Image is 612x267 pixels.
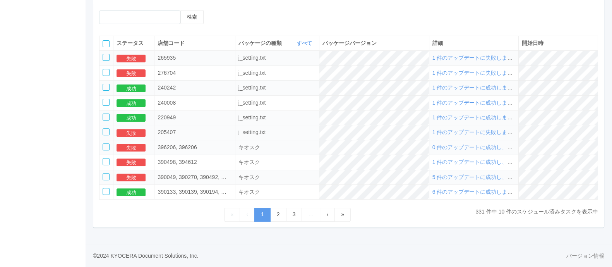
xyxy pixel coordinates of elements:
[432,70,518,76] span: 1 件のアップデートに失敗しました
[432,158,515,166] div: 1 件のアップデートに成功し、1 件に失敗しました
[158,173,227,181] div: 390049,390270,390492,391076,391125,391501
[475,208,598,216] p: 331 件中 10 件のスケジュール済みタスクを表示中
[432,159,555,165] span: 1 件のアップデートに成功し、1 件に失敗しました
[432,174,555,180] span: 5 件のアップデートに成功し、1 件に失敗しました
[117,188,146,196] button: 成功
[238,188,316,196] div: ksdpackage.tablefilter.kiosk
[158,69,227,77] div: 276704
[117,114,151,122] div: 成功
[432,84,515,92] div: 1 件のアップデートに成功しました
[117,129,146,137] button: 失敗
[254,208,271,221] a: 1
[432,128,515,136] div: 1 件のアップデートに失敗しました
[238,69,316,77] div: ksdpackage.tablefilter.jsetting
[158,143,227,152] div: 396206,396206
[117,114,146,122] button: 成功
[158,99,227,107] div: 240008
[117,99,146,107] button: 成功
[117,54,151,62] div: 失敗
[238,143,316,152] div: ksdpackage.tablefilter.kiosk
[341,211,344,217] span: Last
[432,189,518,195] span: 6 件のアップデートに成功しました
[93,253,199,259] span: © 2024 KYOCERA Document Solutions, Inc.
[432,69,515,77] div: 1 件のアップデートに失敗しました
[158,84,227,92] div: 240242
[432,55,518,61] span: 1 件のアップデートに失敗しました
[238,128,316,136] div: ksdpackage.tablefilter.jsetting
[117,158,151,166] div: 失敗
[432,54,515,62] div: 1 件のアップデートに失敗しました
[238,84,316,92] div: ksdpackage.tablefilter.jsetting
[297,40,314,46] a: すべて
[117,84,151,92] div: 成功
[432,39,515,47] div: 詳細
[158,128,227,136] div: 205407
[117,173,151,181] div: 失敗
[158,39,231,47] div: 店舗コード
[158,158,227,166] div: 390498,394612
[117,144,146,152] button: 失敗
[117,40,144,46] span: ステータス
[326,211,328,217] span: Next
[158,114,227,122] div: 220949
[432,100,518,106] span: 1 件のアップデートに成功しました
[117,69,146,77] button: 失敗
[432,129,518,135] span: 1 件のアップデートに失敗しました
[117,128,151,136] div: 失敗
[180,10,204,24] button: 検索
[238,114,316,122] div: ksdpackage.tablefilter.jsetting
[522,40,543,46] span: 開始日時
[322,40,377,46] span: パッケージバージョン
[238,54,316,62] div: ksdpackage.tablefilter.jsetting
[334,208,351,221] a: Last
[320,208,335,221] a: Next
[158,188,227,196] div: 390133,390139,390194,391065,394099,396109
[117,158,146,166] button: 失敗
[238,158,316,166] div: ksdpackage.tablefilter.kiosk
[432,188,515,196] div: 6 件のアップデートに成功しました
[432,144,555,150] span: 0 件のアップデートに成功し、2 件に失敗しました
[117,143,151,152] div: 失敗
[432,114,518,121] span: 1 件のアップデートに成功しました
[117,188,151,196] div: 成功
[432,99,515,107] div: 1 件のアップデートに成功しました
[117,174,146,181] button: 失敗
[117,69,151,77] div: 失敗
[158,54,227,62] div: 265935
[432,114,515,122] div: 1 件のアップデートに成功しました
[432,143,515,152] div: 0 件のアップデートに成功し、2 件に失敗しました
[238,39,284,47] span: パッケージの種類
[117,84,146,92] button: 成功
[238,99,316,107] div: ksdpackage.tablefilter.jsetting
[117,55,146,62] button: 失敗
[566,252,604,260] a: バージョン情報
[295,40,316,47] button: すべて
[432,84,518,91] span: 1 件のアップデートに成功しました
[238,173,316,181] div: ksdpackage.tablefilter.kiosk
[432,173,515,181] div: 5 件のアップデートに成功し、1 件に失敗しました
[270,208,286,221] a: 2
[117,99,151,107] div: 成功
[286,208,302,221] a: 3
